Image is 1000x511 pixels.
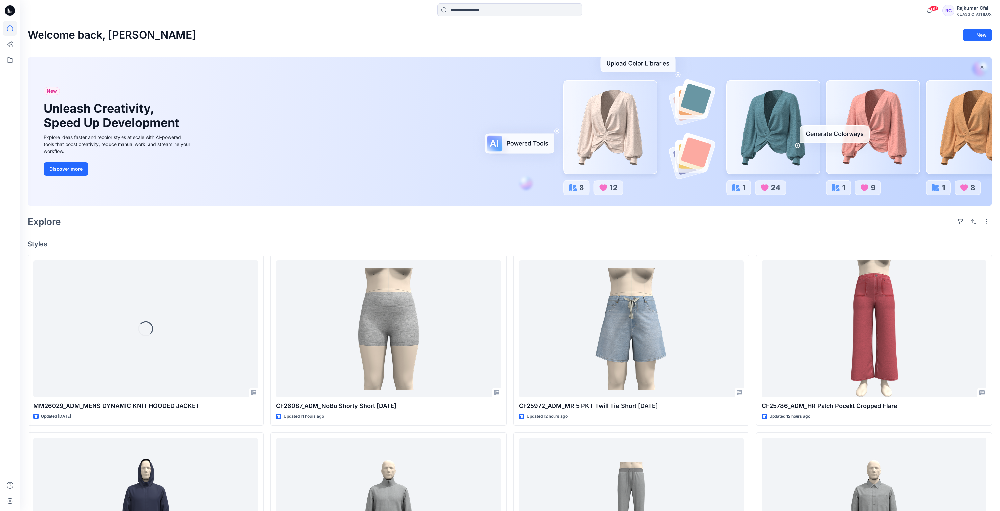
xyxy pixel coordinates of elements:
p: Updated 12 hours ago [527,413,568,420]
h1: Unleash Creativity, Speed Up Development [44,101,182,130]
div: Explore ideas faster and recolor styles at scale with AI-powered tools that boost creativity, red... [44,134,192,155]
h4: Styles [28,240,992,248]
p: Updated 11 hours ago [284,413,324,420]
span: New [47,87,57,95]
span: 99+ [929,6,939,11]
p: MM26029_ADM_MENS DYNAMIC KNIT HOODED JACKET [33,401,258,411]
a: CF25786_ADM_HR Patch Pocekt Cropped Flare [762,260,986,398]
p: CF26087_ADM_NoBo Shorty Short [DATE] [276,401,501,411]
div: RC [942,5,954,16]
p: CF25972_ADM_MR 5 PKT Twill Tie Short [DATE] [519,401,744,411]
h2: Welcome back, [PERSON_NAME] [28,29,196,41]
div: CLASSIC_ATHLUX [957,12,992,17]
h2: Explore [28,216,61,227]
p: Updated [DATE] [41,413,71,420]
p: CF25786_ADM_HR Patch Pocekt Cropped Flare [762,401,986,411]
p: Updated 12 hours ago [770,413,810,420]
a: Discover more [44,162,192,176]
div: Rajkumar Cfai [957,4,992,12]
a: CF25972_ADM_MR 5 PKT Twill Tie Short 01SEP25 [519,260,744,398]
a: CF26087_ADM_NoBo Shorty Short 01SEP25 [276,260,501,398]
button: Discover more [44,162,88,176]
button: New [963,29,992,41]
